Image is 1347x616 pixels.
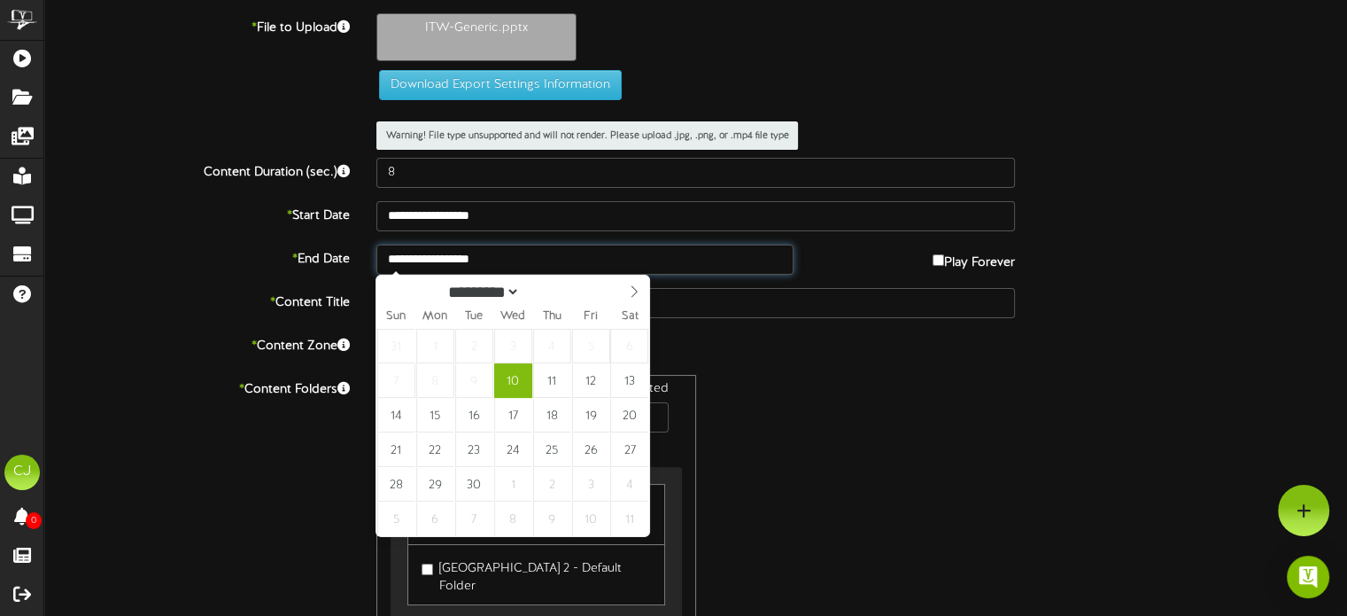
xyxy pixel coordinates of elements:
span: October 1, 2025 [494,467,532,502]
span: September 7, 2025 [377,363,415,398]
span: October 9, 2025 [533,502,571,536]
span: September 3, 2025 [494,329,532,363]
a: Download Export Settings Information [370,78,622,91]
span: October 10, 2025 [572,502,610,536]
span: Fri [571,311,610,323]
span: September 22, 2025 [416,433,454,467]
input: Title of this Content [376,288,1015,318]
span: Warning! File type unsupported and will not render. Please upload .jpg, .png, or .mp4 file type [376,121,798,150]
span: Thu [532,311,571,323]
span: October 5, 2025 [377,502,415,536]
span: Wed [493,311,532,323]
span: September 24, 2025 [494,433,532,467]
span: Mon [415,311,454,323]
span: Tue [454,311,493,323]
label: Content Duration (sec.) [31,158,363,182]
button: Download Export Settings Information [379,70,622,100]
span: September 4, 2025 [533,329,571,363]
span: September 18, 2025 [533,398,571,433]
span: September 19, 2025 [572,398,610,433]
label: Play Forever [933,245,1015,272]
span: September 30, 2025 [455,467,493,502]
div: CJ [4,455,40,490]
span: September 15, 2025 [416,398,454,433]
span: September 1, 2025 [416,329,454,363]
span: September 25, 2025 [533,433,571,467]
span: Sun [376,311,415,323]
span: September 12, 2025 [572,363,610,398]
input: [GEOGRAPHIC_DATA] 2 - Default Folder [422,564,433,575]
span: September 11, 2025 [533,363,571,398]
span: September 9, 2025 [455,363,493,398]
label: Content Folders [31,375,363,399]
span: September 20, 2025 [610,398,648,433]
span: August 31, 2025 [377,329,415,363]
span: October 7, 2025 [455,502,493,536]
span: September 8, 2025 [416,363,454,398]
span: September 6, 2025 [610,329,648,363]
span: October 11, 2025 [610,502,648,536]
span: October 4, 2025 [610,467,648,502]
span: September 17, 2025 [494,398,532,433]
div: Open Intercom Messenger [1287,556,1329,598]
span: September 10, 2025 [494,363,532,398]
label: File to Upload [31,13,363,37]
span: September 5, 2025 [572,329,610,363]
label: Start Date [31,201,363,225]
span: September 16, 2025 [455,398,493,433]
span: September 13, 2025 [610,363,648,398]
span: October 3, 2025 [572,467,610,502]
label: End Date [31,245,363,269]
span: September 28, 2025 [377,467,415,502]
span: 0 [26,512,42,529]
span: September 29, 2025 [416,467,454,502]
span: Sat [610,311,649,323]
span: October 8, 2025 [494,502,532,536]
span: September 27, 2025 [610,433,648,467]
input: Play Forever [933,254,944,266]
input: Year [520,283,584,301]
span: September 23, 2025 [455,433,493,467]
span: October 6, 2025 [416,502,454,536]
span: October 2, 2025 [533,467,571,502]
span: September 26, 2025 [572,433,610,467]
label: [GEOGRAPHIC_DATA] 2 - Default Folder [422,554,650,596]
label: Content Zone [31,331,363,355]
label: Content Title [31,288,363,312]
span: September 21, 2025 [377,433,415,467]
span: September 14, 2025 [377,398,415,433]
span: September 2, 2025 [455,329,493,363]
